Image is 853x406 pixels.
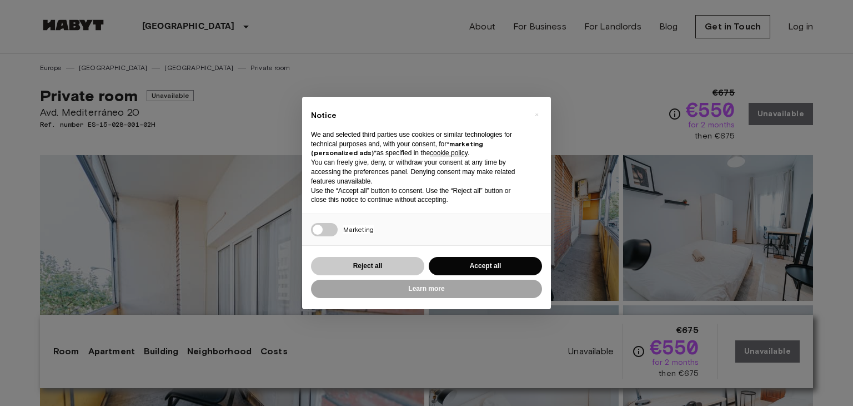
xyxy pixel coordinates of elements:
button: Close this notice [528,106,545,123]
p: You can freely give, deny, or withdraw your consent at any time by accessing the preferences pane... [311,158,524,186]
p: Use the “Accept all” button to consent. Use the “Reject all” button or close this notice to conti... [311,186,524,205]
span: Marketing [343,225,374,234]
button: Accept all [429,257,542,275]
span: × [535,108,539,121]
p: We and selected third parties use cookies or similar technologies for technical purposes and, wit... [311,130,524,158]
button: Learn more [311,280,542,298]
button: Reject all [311,257,424,275]
h2: Notice [311,110,524,121]
strong: “marketing (personalized ads)” [311,140,483,157]
a: cookie policy [430,149,468,157]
